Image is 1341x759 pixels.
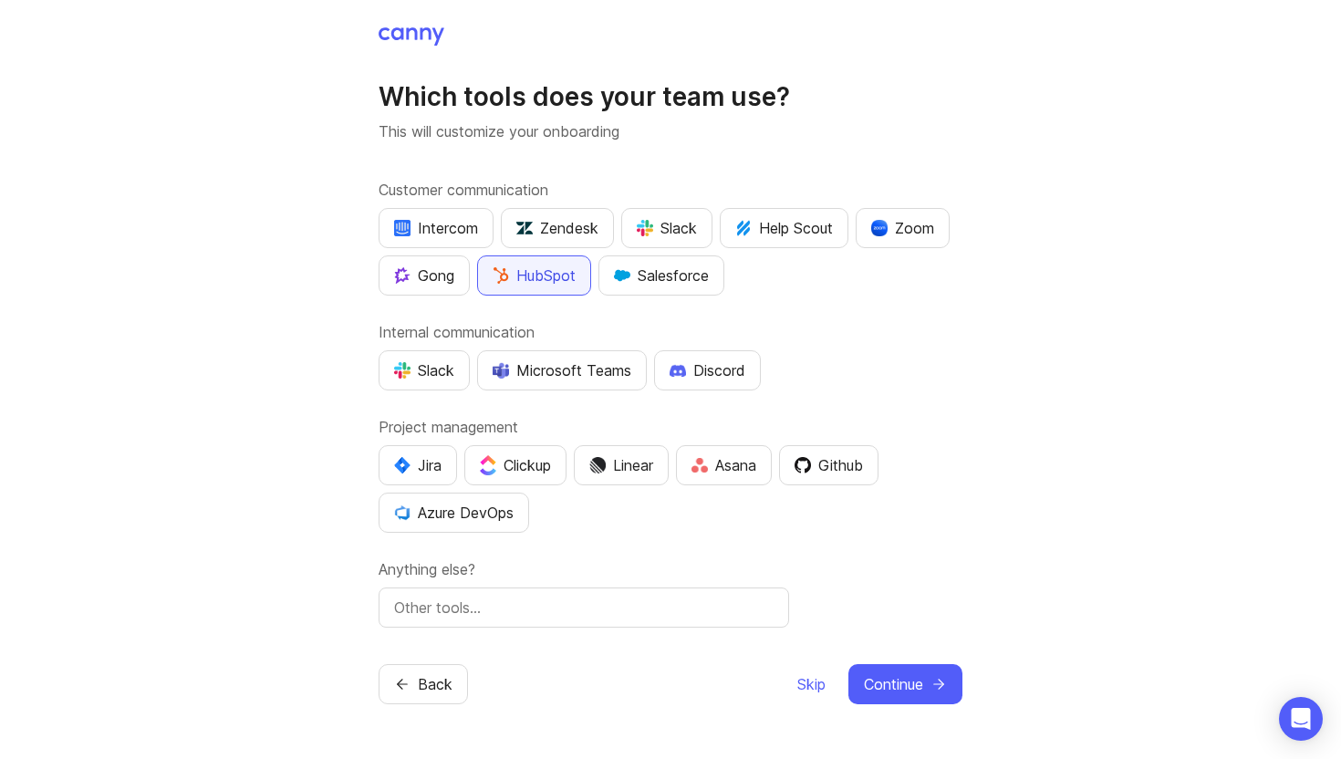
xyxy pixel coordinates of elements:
div: Asana [691,454,756,476]
div: Slack [394,359,454,381]
img: xLHbn3khTPgAAAABJRU5ErkJggg== [871,220,888,236]
img: +iLplPsjzba05dttzK064pds+5E5wZnCVbuGoLvBrYdmEPrXTzGo7zG60bLEREEjvOjaG9Saez5xsOEAbxBwOP6dkea84XY9O... [670,364,686,377]
img: Rf5nOJ4Qh9Y9HAAAAAElFTkSuQmCC [691,458,708,473]
div: Microsoft Teams [493,359,631,381]
span: Skip [797,673,826,695]
div: Gong [394,265,454,286]
p: This will customize your onboarding [379,120,962,142]
div: Zoom [871,217,934,239]
button: Intercom [379,208,494,248]
h1: Which tools does your team use? [379,80,962,113]
img: j83v6vj1tgY2AAAAABJRU5ErkJggg== [480,455,496,474]
div: Clickup [480,454,551,476]
div: Github [795,454,863,476]
button: Github [779,445,878,485]
button: HubSpot [477,255,591,296]
img: YKcwp4sHBXAAAAAElFTkSuQmCC [394,504,411,521]
div: Intercom [394,217,478,239]
button: Zendesk [501,208,614,248]
button: Gong [379,255,470,296]
img: 0D3hMmx1Qy4j6AAAAAElFTkSuQmCC [795,457,811,473]
button: Slack [379,350,470,390]
button: Zoom [856,208,950,248]
button: Slack [621,208,712,248]
img: WIAAAAASUVORK5CYII= [637,220,653,236]
input: Other tools… [394,597,774,619]
img: UniZRqrCPz6BHUWevMzgDJ1FW4xaGg2egd7Chm8uY0Al1hkDyjqDa8Lkk0kDEdqKkBok+T4wfoD0P0o6UMciQ8AAAAASUVORK... [516,220,533,236]
img: qKnp5cUisfhcFQGr1t296B61Fm0WkUVwBZaiVE4uNRmEGBFetJMz8xGrgPHqF1mLDIG816Xx6Jz26AFmkmT0yuOpRCAR7zRpG... [394,267,411,284]
span: Back [418,673,452,695]
button: Back [379,664,468,704]
div: Help Scout [735,217,833,239]
img: D0GypeOpROL5AAAAAElFTkSuQmCC [493,362,509,378]
img: WIAAAAASUVORK5CYII= [394,362,411,379]
label: Project management [379,416,962,438]
img: G+3M5qq2es1si5SaumCnMN47tP1CvAZneIVX5dcx+oz+ZLhv4kfP9DwAAAABJRU5ErkJggg== [493,267,509,284]
div: Linear [589,454,653,476]
img: kV1LT1TqjqNHPtRK7+FoaplE1qRq1yqhg056Z8K5Oc6xxgIuf0oNQ9LelJqbcyPisAf0C9LDpX5UIuAAAAAElFTkSuQmCC [735,220,752,236]
button: Clickup [464,445,567,485]
div: Salesforce [614,265,709,286]
img: Canny Home [379,27,444,46]
div: HubSpot [493,265,576,286]
button: Jira [379,445,457,485]
button: Linear [574,445,669,485]
span: Continue [864,673,923,695]
button: Help Scout [720,208,848,248]
img: Dm50RERGQWO2Ei1WzHVviWZlaLVriU9uRN6E+tIr91ebaDbMKKPDpFbssSuEG21dcGXkrKsuOVPwCeFJSFAIOxgiKgL2sFHRe... [589,457,606,473]
img: GKxMRLiRsgdWqxrdBeWfGK5kaZ2alx1WifDSa2kSTsK6wyJURKhUuPoQRYzjholVGzT2A2owx2gHwZoyZHHCYJ8YNOAZj3DSg... [614,267,630,284]
label: Internal communication [379,321,962,343]
img: eRR1duPH6fQxdnSV9IruPjCimau6md0HxlPR81SIPROHX1VjYjAN9a41AAAAAElFTkSuQmCC [394,220,411,236]
div: Azure DevOps [394,502,514,524]
button: Asana [676,445,772,485]
button: Continue [848,664,962,704]
div: Slack [637,217,697,239]
label: Anything else? [379,558,962,580]
button: Microsoft Teams [477,350,647,390]
img: svg+xml;base64,PHN2ZyB4bWxucz0iaHR0cDovL3d3dy53My5vcmcvMjAwMC9zdmciIHZpZXdCb3g9IjAgMCA0MC4zNDMgND... [394,457,411,473]
button: Salesforce [598,255,724,296]
button: Azure DevOps [379,493,529,533]
div: Open Intercom Messenger [1279,697,1323,741]
div: Discord [670,359,745,381]
div: Jira [394,454,442,476]
label: Customer communication [379,179,962,201]
div: Zendesk [516,217,598,239]
button: Skip [796,664,826,704]
button: Discord [654,350,761,390]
